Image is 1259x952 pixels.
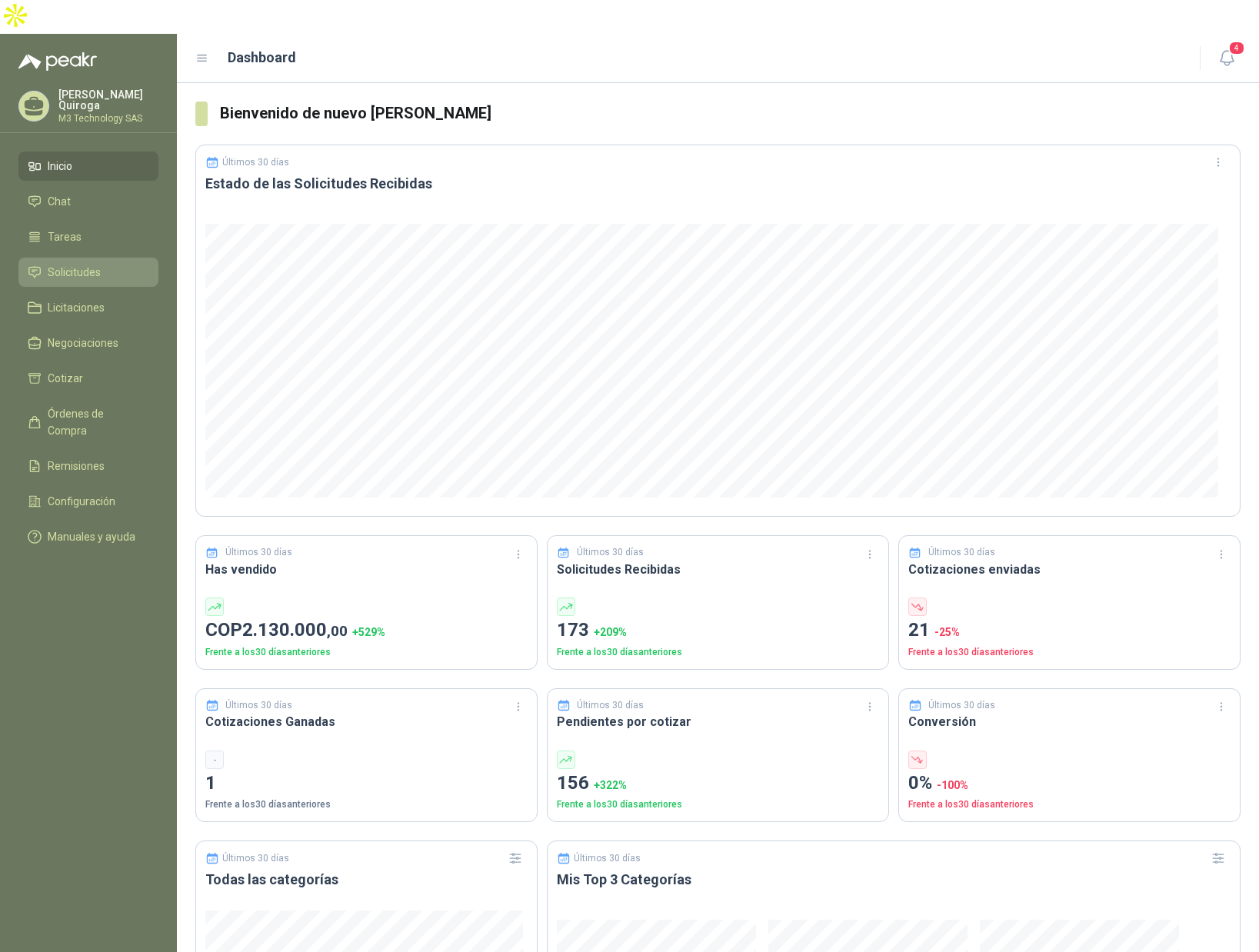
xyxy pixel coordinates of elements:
span: Manuales y ayuda [48,528,135,545]
p: Últimos 30 días [222,853,289,864]
span: ,00 [327,622,348,640]
div: - [205,751,224,769]
a: Cotizar [18,364,158,393]
p: M3 Technology SAS [58,114,158,123]
span: 2.130.000 [242,619,348,641]
p: Frente a los 30 días anteriores [205,797,528,812]
h3: Estado de las Solicitudes Recibidas [205,175,1231,193]
a: Licitaciones [18,293,158,322]
h3: Has vendido [205,560,528,579]
h3: Cotizaciones enviadas [908,560,1231,579]
img: Logo peakr [18,52,97,71]
p: Frente a los 30 días anteriores [205,645,528,660]
button: 4 [1213,45,1241,72]
span: Órdenes de Compra [48,405,144,439]
span: -25 % [934,626,960,638]
span: + 529 % [352,626,385,638]
h3: Todas las categorías [205,870,528,889]
span: Inicio [48,158,72,175]
span: 4 [1228,41,1245,55]
p: Últimos 30 días [225,698,292,713]
span: + 209 % [594,626,627,638]
h3: Conversión [908,712,1231,731]
p: 1 [205,769,528,798]
p: [PERSON_NAME] Quiroga [58,89,158,111]
span: + 322 % [594,779,627,791]
p: Últimos 30 días [577,545,644,560]
span: Configuración [48,493,115,510]
span: Negociaciones [48,335,118,351]
a: Tareas [18,222,158,251]
p: Últimos 30 días [928,545,995,560]
a: Inicio [18,151,158,181]
p: 0% [908,769,1231,798]
p: 173 [557,616,879,645]
a: Órdenes de Compra [18,399,158,445]
p: 156 [557,769,879,798]
p: 21 [908,616,1231,645]
p: Últimos 30 días [225,545,292,560]
a: Configuración [18,487,158,516]
h1: Dashboard [228,47,296,68]
span: Cotizar [48,370,83,387]
span: Chat [48,193,71,210]
p: COP [205,616,528,645]
p: Últimos 30 días [928,698,995,713]
p: Frente a los 30 días anteriores [557,645,879,660]
a: Remisiones [18,451,158,481]
a: Manuales y ayuda [18,522,158,551]
p: Últimos 30 días [222,157,289,168]
span: Tareas [48,228,82,245]
h3: Cotizaciones Ganadas [205,712,528,731]
p: Últimos 30 días [577,698,644,713]
h3: Pendientes por cotizar [557,712,879,731]
h3: Solicitudes Recibidas [557,560,879,579]
span: Solicitudes [48,264,101,281]
span: -100 % [937,779,968,791]
p: Frente a los 30 días anteriores [908,797,1231,812]
p: Frente a los 30 días anteriores [557,797,879,812]
p: Últimos 30 días [574,853,641,864]
a: Negociaciones [18,328,158,358]
p: Frente a los 30 días anteriores [908,645,1231,660]
a: Chat [18,187,158,216]
span: Licitaciones [48,299,105,316]
span: Remisiones [48,458,105,474]
a: Solicitudes [18,258,158,287]
h3: Bienvenido de nuevo [PERSON_NAME] [220,102,1241,125]
h3: Mis Top 3 Categorías [557,870,1231,889]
